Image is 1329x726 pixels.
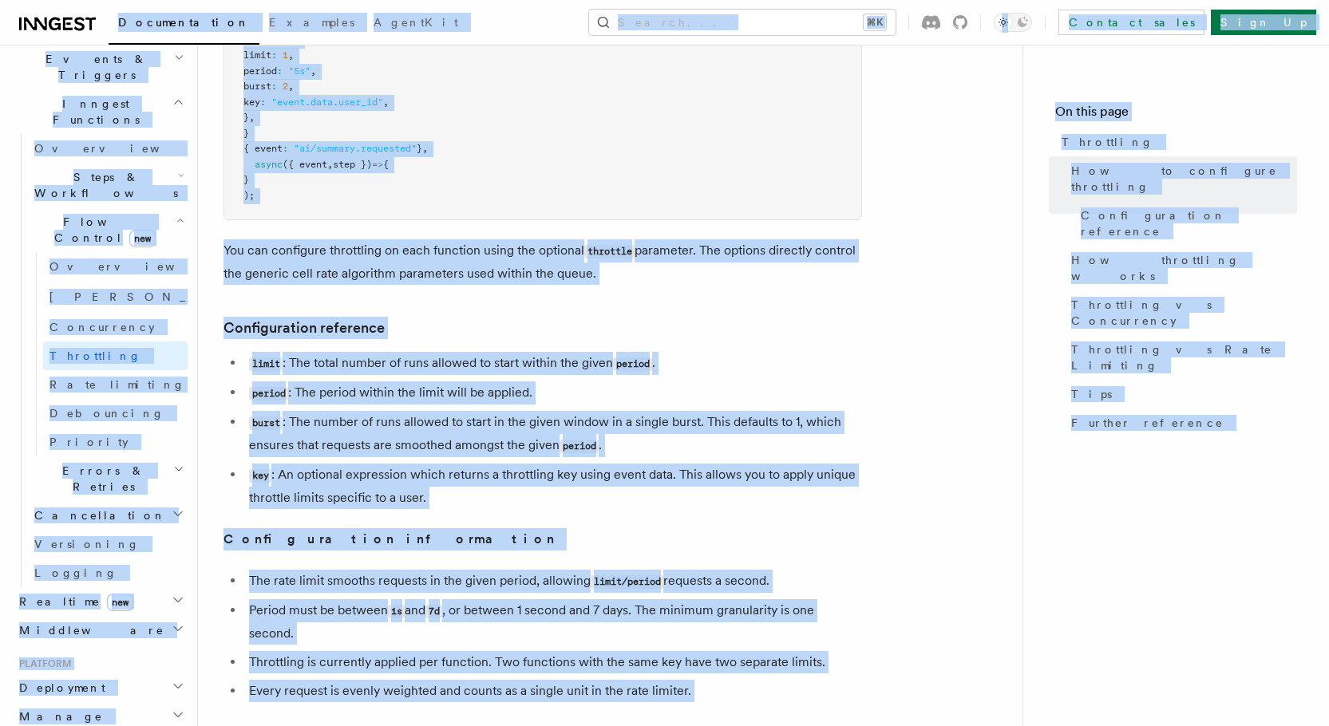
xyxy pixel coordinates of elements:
span: new [129,230,156,247]
span: ({ event [283,159,327,170]
span: Throttling [1062,134,1153,150]
span: Debouncing [49,407,164,420]
button: Search...⌘K [589,10,896,35]
span: Steps & Workflows [28,169,178,201]
a: Further reference [1065,408,1297,437]
span: , [310,65,316,77]
span: ); [243,190,255,201]
a: Concurrency [43,313,188,341]
a: Throttling [43,341,188,370]
span: Rate limiting [49,378,185,391]
span: } [417,143,422,154]
span: Throttling vs Rate Limiting [1071,341,1297,373]
span: { event [243,143,283,154]
button: Toggle dark mode [994,13,1032,32]
button: Steps & Workflows [28,163,188,207]
p: You can configure throttling on each function using the optional parameter. The options directly ... [223,239,862,285]
span: Realtime [13,594,133,610]
span: Documentation [118,16,250,29]
span: } [243,128,249,139]
span: Throttling [49,349,141,362]
span: : [271,49,277,61]
a: [PERSON_NAME] [43,281,188,313]
span: AgentKit [374,16,458,29]
code: period [613,357,652,371]
span: Examples [269,16,354,29]
span: "event.data.user_id" [271,97,383,108]
span: Throttling vs Concurrency [1071,297,1297,329]
a: Logging [28,558,188,587]
span: 1 [283,49,288,61]
span: , [288,49,294,61]
span: Cancellation [28,507,166,523]
span: new [107,594,133,611]
span: Events & Triggers [13,51,174,83]
li: Every request is evenly weighted and counts as a single unit in the rate limiter. [244,680,862,702]
code: limit/period [591,575,663,589]
li: : The number of runs allowed to start in the given window in a single burst. This defaults to 1, ... [244,411,862,457]
li: : The total number of runs allowed to start within the given . [244,352,862,375]
span: : [283,143,288,154]
a: Configuration reference [1074,201,1297,246]
span: Further reference [1071,415,1224,431]
span: Inngest Functions [13,96,172,128]
span: Overview [49,260,214,273]
span: How throttling works [1071,252,1297,284]
a: Tips [1065,380,1297,408]
code: period [560,440,599,453]
code: burst [249,416,283,430]
a: Overview [43,252,188,281]
code: limit [249,357,283,371]
span: period [243,65,277,77]
span: Overview [34,142,199,155]
kbd: ⌘K [864,14,886,30]
li: The rate limit smooths requests in the given period, allowing requests a second. [244,570,862,593]
button: Cancellation [28,501,188,530]
li: Period must be between and , or between 1 second and 7 days. The minimum granularity is one second. [244,599,862,645]
span: , [327,159,333,170]
a: Priority [43,428,188,456]
span: Errors & Retries [28,463,173,495]
a: Sign Up [1211,10,1316,35]
span: Deployment [13,680,105,696]
a: Rate limiting [43,370,188,399]
button: Flow Controlnew [28,207,188,252]
a: Debouncing [43,399,188,428]
a: Throttling vs Rate Limiting [1065,335,1297,380]
span: Middleware [13,622,164,638]
span: : [271,81,277,92]
button: Deployment [13,673,188,702]
h4: On this page [1055,102,1297,128]
span: , [249,112,255,123]
span: { [383,159,389,170]
span: : [277,65,283,77]
a: Versioning [28,530,188,558]
span: [PERSON_NAME] [49,290,283,303]
span: limit [243,49,271,61]
div: Inngest Functions [13,134,188,587]
span: Tips [1071,386,1112,402]
span: 2 [283,81,288,92]
span: Priority [49,436,129,448]
span: async [255,159,283,170]
button: Events & Triggers [13,45,188,89]
span: "ai/summary.requested" [294,143,417,154]
span: => [372,159,383,170]
span: , [383,97,389,108]
span: } [243,112,249,123]
span: } [243,174,249,185]
code: throttle [584,245,635,258]
a: Documentation [109,5,259,45]
li: : An optional expression which returns a throttling key using event data. This allows you to appl... [244,464,862,509]
button: Middleware [13,616,188,645]
a: Contact sales [1058,10,1204,35]
div: Flow Controlnew [28,252,188,456]
a: How to configure throttling [1065,156,1297,201]
span: step }) [333,159,372,170]
span: How to configure throttling [1071,163,1297,195]
code: key [249,469,271,483]
code: period [249,387,288,400]
button: Realtimenew [13,587,188,616]
code: 7d [425,605,442,618]
span: , [422,143,428,154]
